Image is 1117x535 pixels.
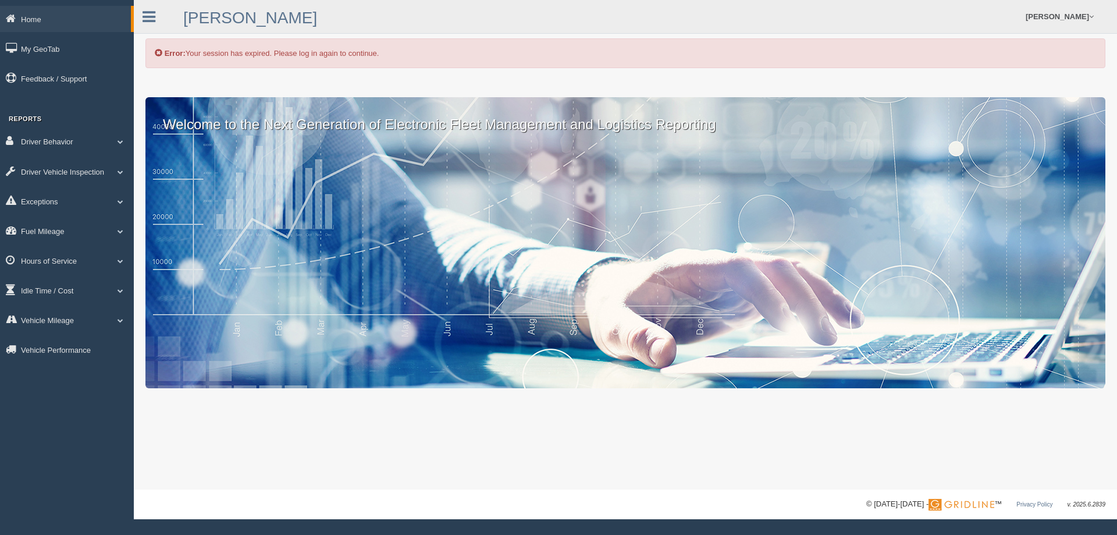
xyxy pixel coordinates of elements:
span: v. 2025.6.2839 [1068,501,1105,508]
div: Your session has expired. Please log in again to continue. [145,38,1105,68]
b: Error: [165,49,186,58]
div: © [DATE]-[DATE] - ™ [866,498,1105,511]
a: [PERSON_NAME] [183,9,317,27]
p: Welcome to the Next Generation of Electronic Fleet Management and Logistics Reporting [145,97,1105,134]
a: Privacy Policy [1016,501,1052,508]
img: Gridline [929,499,994,511]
